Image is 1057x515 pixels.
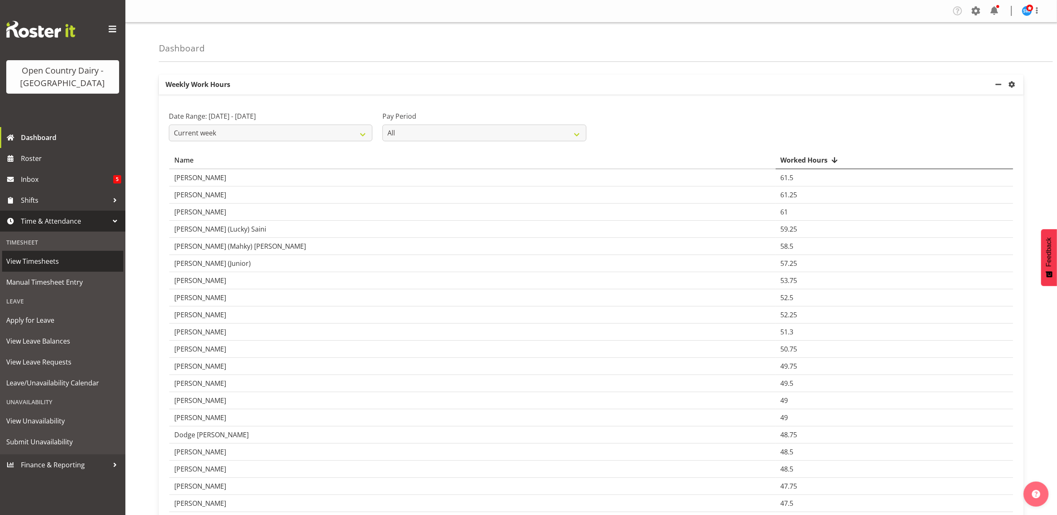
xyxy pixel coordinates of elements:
[6,436,119,448] span: Submit Unavailability
[2,251,123,272] a: View Timesheets
[6,255,119,268] span: View Timesheets
[2,272,123,293] a: Manual Timesheet Entry
[21,152,121,165] span: Roster
[15,64,111,89] div: Open Country Dairy - [GEOGRAPHIC_DATA]
[2,372,123,393] a: Leave/Unavailability Calendar
[21,173,113,186] span: Inbox
[6,415,119,427] span: View Unavailability
[1032,490,1040,498] img: help-xxl-2.png
[6,276,119,288] span: Manual Timesheet Entry
[1041,229,1057,286] button: Feedback - Show survey
[21,194,109,207] span: Shifts
[21,215,109,227] span: Time & Attendance
[6,356,119,368] span: View Leave Requests
[6,335,119,347] span: View Leave Balances
[2,234,123,251] div: Timesheet
[6,314,119,326] span: Apply for Leave
[2,393,123,410] div: Unavailability
[6,21,75,38] img: Rosterit website logo
[2,410,123,431] a: View Unavailability
[2,352,123,372] a: View Leave Requests
[6,377,119,389] span: Leave/Unavailability Calendar
[2,293,123,310] div: Leave
[2,331,123,352] a: View Leave Balances
[2,431,123,452] a: Submit Unavailability
[21,131,121,144] span: Dashboard
[1022,6,1032,16] img: steve-webb7510.jpg
[2,310,123,331] a: Apply for Leave
[1045,237,1053,267] span: Feedback
[21,459,109,471] span: Finance & Reporting
[113,175,121,184] span: 5
[159,43,205,53] h4: Dashboard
